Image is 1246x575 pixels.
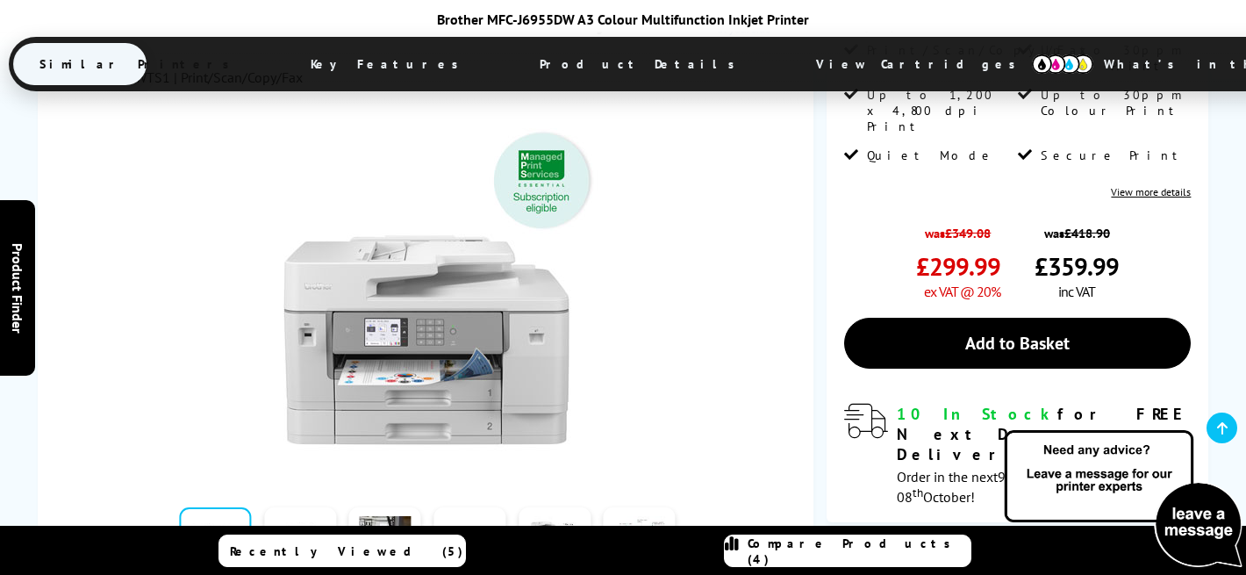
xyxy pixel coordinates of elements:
[844,318,1192,369] a: Add to Basket
[1064,225,1110,241] strike: £418.90
[513,43,770,85] span: Product Details
[748,535,970,567] span: Compare Products (4)
[867,147,995,163] span: Quiet Mode
[284,43,494,85] span: Key Features
[897,404,1057,424] span: 10 In Stock
[916,250,1000,283] span: £299.99
[897,468,1187,506] span: Order in the next for Free Delivery [DATE] 08 October!
[230,543,463,559] span: Recently Viewed (5)
[218,535,466,567] a: Recently Viewed (5)
[1111,185,1191,198] a: View more details
[913,485,923,500] sup: th
[916,216,1000,241] span: was
[255,121,599,465] img: Brother MFC-J6955DW
[13,43,265,85] span: Similar Printers
[9,11,1237,28] div: Brother MFC-J6955DW A3 Colour Multifunction Inkjet Printer
[924,283,1000,300] span: ex VAT @ 20%
[1041,147,1185,163] span: Secure Print
[945,225,991,241] strike: £349.08
[998,468,1047,485] span: 9h, 12m
[867,87,1014,134] span: Up to 1,200 x 4,800 dpi Print
[724,535,971,567] a: Compare Products (4)
[1035,250,1119,283] span: £359.99
[1000,428,1246,571] img: Open Live Chat window
[9,242,26,333] span: Product Finder
[897,404,1192,464] div: for FREE Next Day Delivery
[790,41,1058,87] span: View Cartridges
[1035,216,1119,241] span: was
[1058,283,1095,300] span: inc VAT
[844,404,1192,505] div: modal_delivery
[1032,54,1093,74] img: cmyk-icon.svg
